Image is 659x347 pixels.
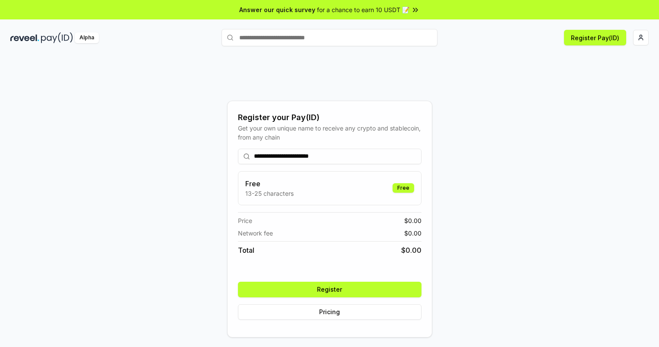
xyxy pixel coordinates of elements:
[564,30,626,45] button: Register Pay(ID)
[10,32,39,43] img: reveel_dark
[238,216,252,225] span: Price
[317,5,409,14] span: for a chance to earn 10 USDT 📝
[75,32,99,43] div: Alpha
[238,124,421,142] div: Get your own unique name to receive any crypto and stablecoin, from any chain
[404,229,421,238] span: $ 0.00
[239,5,315,14] span: Answer our quick survey
[401,245,421,255] span: $ 0.00
[238,304,421,320] button: Pricing
[404,216,421,225] span: $ 0.00
[245,178,294,189] h3: Free
[238,282,421,297] button: Register
[238,111,421,124] div: Register your Pay(ID)
[245,189,294,198] p: 13-25 characters
[393,183,414,193] div: Free
[238,229,273,238] span: Network fee
[238,245,254,255] span: Total
[41,32,73,43] img: pay_id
